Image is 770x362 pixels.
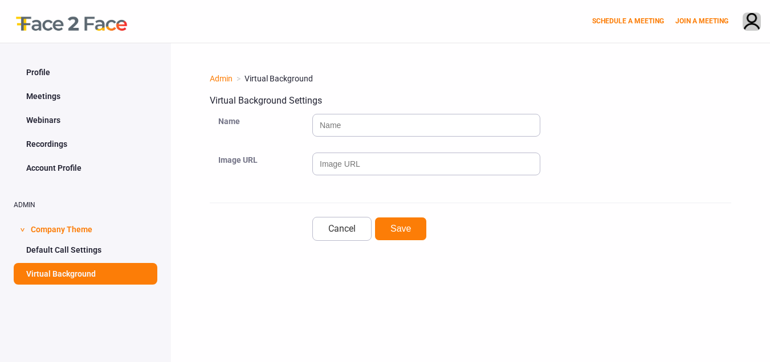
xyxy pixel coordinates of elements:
[14,157,157,179] a: Account Profile
[245,74,313,83] span: Virtual Background
[592,17,664,25] a: SCHEDULE A MEETING
[14,239,157,261] a: Default Call Settings
[31,217,92,239] span: Company Theme
[210,112,312,150] div: Name
[210,150,312,189] div: Image URL
[14,61,157,83] a: Profile
[675,17,728,25] a: JOIN A MEETING
[233,74,245,83] span: >
[312,217,372,241] a: Cancel
[14,85,157,107] a: Meetings
[210,74,233,83] a: Admin
[14,201,157,209] h2: ADMIN
[374,217,427,241] button: Save
[17,228,28,232] span: >
[743,13,760,32] img: avatar.710606db.png
[14,263,157,285] a: Virtual Background
[14,133,157,155] a: Recordings
[210,96,731,106] h3: Virtual Background Settings
[14,109,157,131] a: Webinars
[312,153,540,175] input: Image URL
[312,114,540,137] input: Name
